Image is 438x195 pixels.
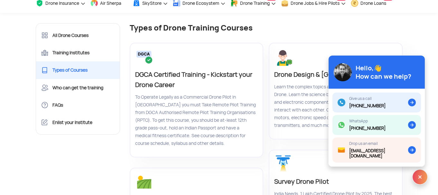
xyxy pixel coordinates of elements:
a: All Drone Courses [36,27,120,44]
div: Give us a call [349,96,386,101]
a: Who can get the training [36,79,120,96]
img: ic_x.svg [412,169,428,185]
a: Enlist your Institute [36,114,120,131]
img: ic_call.svg [338,99,345,106]
p: DGCA Certified Training - Kickstart your Drone Career [135,69,256,90]
h1: Types of Drone Training Courses [130,23,403,32]
div: Hello,👋 How can we help? [356,64,411,81]
a: Types of Courses [36,61,120,79]
p: Survey Drone Pilot [274,176,395,187]
a: FAQs [36,96,120,114]
span: Drone Training [240,1,270,6]
div: Drop us an email [349,141,408,146]
div: [EMAIL_ADDRESS][DOMAIN_NAME] [349,148,408,159]
img: who_can_get_training [274,155,292,173]
a: Give us a call[PHONE_NUMBER] [332,93,421,112]
img: ic_whatsapp.svg [338,121,345,129]
span: Drone Ecosystem [182,1,219,6]
img: who_can_get_training [135,173,153,191]
a: Training Institutes [36,44,120,61]
a: WhatsApp[PHONE_NUMBER] [332,115,421,135]
span: Drone Insurance [45,1,79,6]
a: Drop us an email[EMAIL_ADDRESS][DOMAIN_NAME] [332,137,421,163]
div: [PHONE_NUMBER] [349,126,386,131]
p: Learn the complex topics and theories behind building a Drone. Learn the science behind Drones, t... [274,83,395,129]
img: ic_arrow.svg [408,146,416,154]
span: SkyStore [142,1,162,6]
span: Drone Loans [360,1,386,6]
p: Drone Design & [GEOGRAPHIC_DATA] [274,69,395,80]
img: ic_arrow.svg [408,99,416,106]
img: img_avatar@2x.png [334,63,352,81]
div: WhatsApp [349,119,386,123]
img: who_can_get_training [274,48,292,66]
span: Drone Jobs & Hire Pilots [291,1,340,6]
img: ic_mail.svg [338,146,345,154]
img: ic_arrow.svg [408,121,416,129]
img: who_can_get_training [135,48,153,66]
span: Air Sherpa [100,1,121,6]
div: [PHONE_NUMBER] [349,103,386,109]
p: To Operate Legally as a Commercial Drone Pilot In [GEOGRAPHIC_DATA] you must Take Remote Pilot Tr... [135,93,256,147]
